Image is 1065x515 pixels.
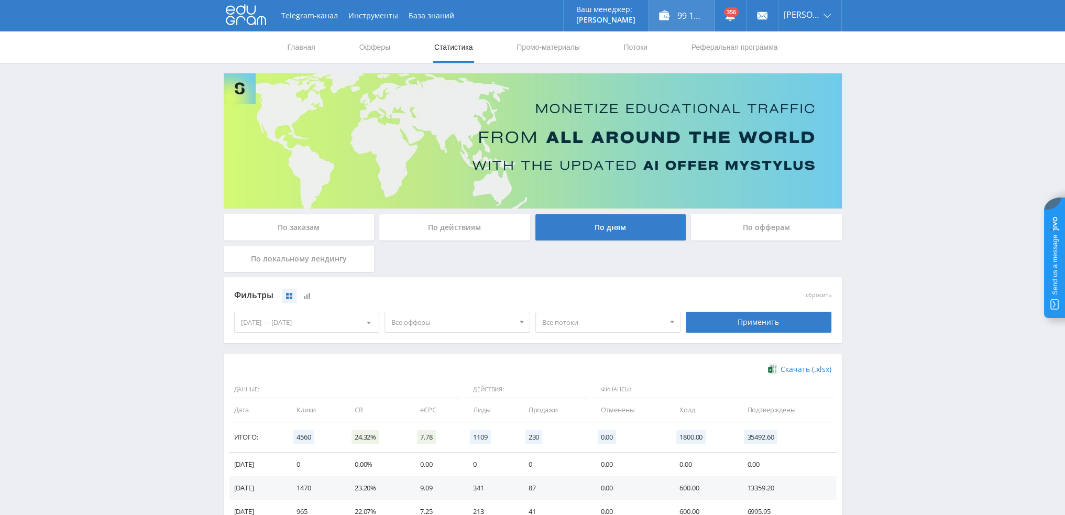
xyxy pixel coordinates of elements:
td: eCPC [410,398,463,422]
div: Применить [686,312,831,333]
td: 23.20% [344,476,410,500]
button: сбросить [806,292,831,299]
td: 0.00 [590,476,669,500]
a: Главная [287,31,316,63]
span: 230 [525,430,543,444]
img: Banner [224,73,842,209]
span: Действия: [465,381,587,399]
span: Данные: [229,381,460,399]
a: Статистика [433,31,474,63]
td: 0.00 [590,453,669,476]
a: Потоки [622,31,649,63]
td: Холд [669,398,737,422]
td: Клики [286,398,344,422]
span: Все офферы [391,312,514,332]
span: 0.00 [598,430,616,444]
span: Скачать (.xlsx) [781,365,831,374]
td: 0.00 [669,453,737,476]
td: 1470 [286,476,344,500]
p: [PERSON_NAME] [576,16,635,24]
td: 0 [518,453,590,476]
span: 35492.60 [744,430,777,444]
td: Лиды [463,398,518,422]
a: Промо-материалы [515,31,580,63]
td: 0 [463,453,518,476]
span: Финансы: [593,381,834,399]
td: [DATE] [229,453,286,476]
td: 9.09 [410,476,463,500]
td: 341 [463,476,518,500]
div: По офферам [691,214,842,240]
span: Все потоки [542,312,665,332]
span: 24.32% [352,430,379,444]
td: 87 [518,476,590,500]
div: Фильтры [234,288,681,303]
td: Итого: [229,422,286,453]
td: Дата [229,398,286,422]
div: По действиям [379,214,530,240]
div: По дням [535,214,686,240]
img: xlsx [768,364,777,374]
div: По заказам [224,214,375,240]
td: 600.00 [669,476,737,500]
td: CR [344,398,410,422]
a: Скачать (.xlsx) [768,364,831,375]
p: Ваш менеджер: [576,5,635,14]
td: 13359.20 [737,476,836,500]
span: 1109 [470,430,490,444]
span: 7.78 [417,430,435,444]
td: Отменены [590,398,669,422]
td: [DATE] [229,476,286,500]
div: По локальному лендингу [224,246,375,272]
td: Подтверждены [737,398,836,422]
td: Продажи [518,398,590,422]
span: 4560 [293,430,314,444]
td: 0 [286,453,344,476]
span: 1800.00 [676,430,706,444]
a: Реферальная программа [690,31,779,63]
span: [PERSON_NAME] [784,10,820,19]
td: 0.00 [737,453,836,476]
td: 0.00% [344,453,410,476]
a: Офферы [358,31,392,63]
div: [DATE] — [DATE] [235,312,379,332]
td: 0.00 [410,453,463,476]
